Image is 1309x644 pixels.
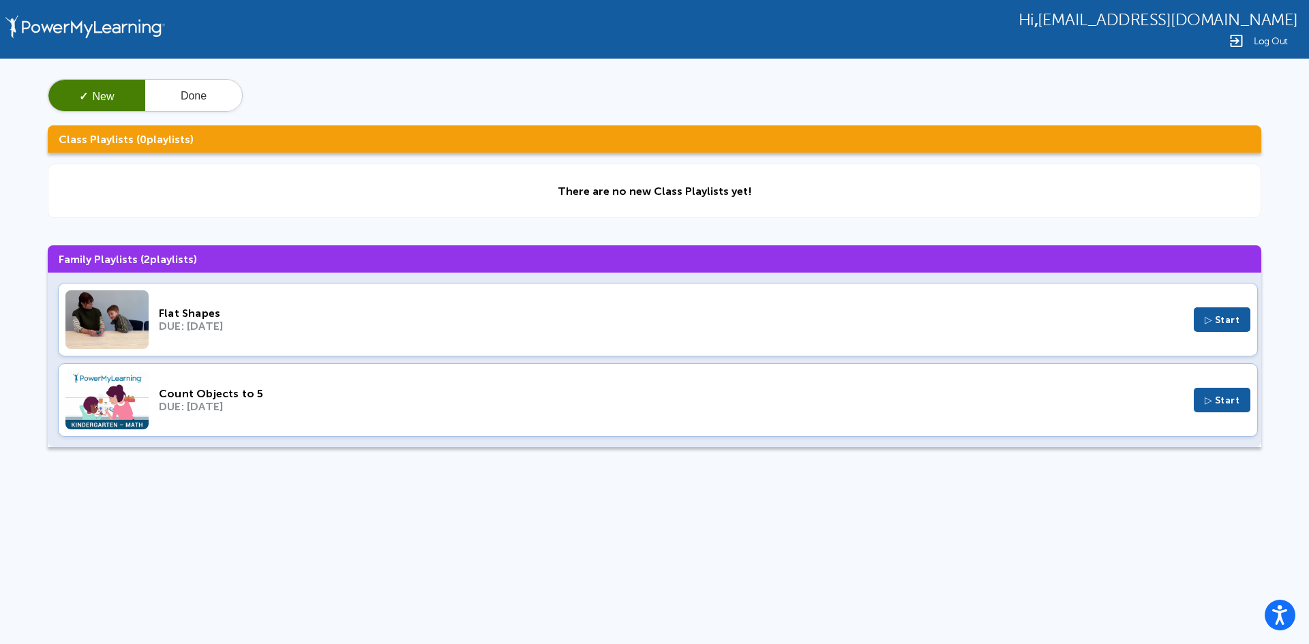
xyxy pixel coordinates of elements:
[159,320,1184,333] div: DUE: [DATE]
[159,387,1184,400] div: Count Objects to 5
[145,80,242,112] button: Done
[65,290,149,349] img: Thumbnail
[159,307,1184,320] div: Flat Shapes
[159,400,1184,413] div: DUE: [DATE]
[79,91,88,102] span: ✓
[1228,33,1244,49] img: Logout Icon
[1205,314,1240,326] span: ▷ Start
[48,80,145,112] button: ✓New
[144,253,150,266] span: 2
[1038,11,1298,29] span: [EMAIL_ADDRESS][DOMAIN_NAME]
[140,133,147,146] span: 0
[1019,11,1034,29] span: Hi
[558,185,752,198] div: There are no new Class Playlists yet!
[1194,307,1251,332] button: ▷ Start
[48,245,1261,273] h3: Family Playlists ( playlists)
[1194,388,1251,412] button: ▷ Start
[1254,36,1288,46] span: Log Out
[1019,10,1298,29] div: ,
[48,125,1261,153] h3: Class Playlists ( playlists)
[65,371,149,429] img: Thumbnail
[1205,395,1240,406] span: ▷ Start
